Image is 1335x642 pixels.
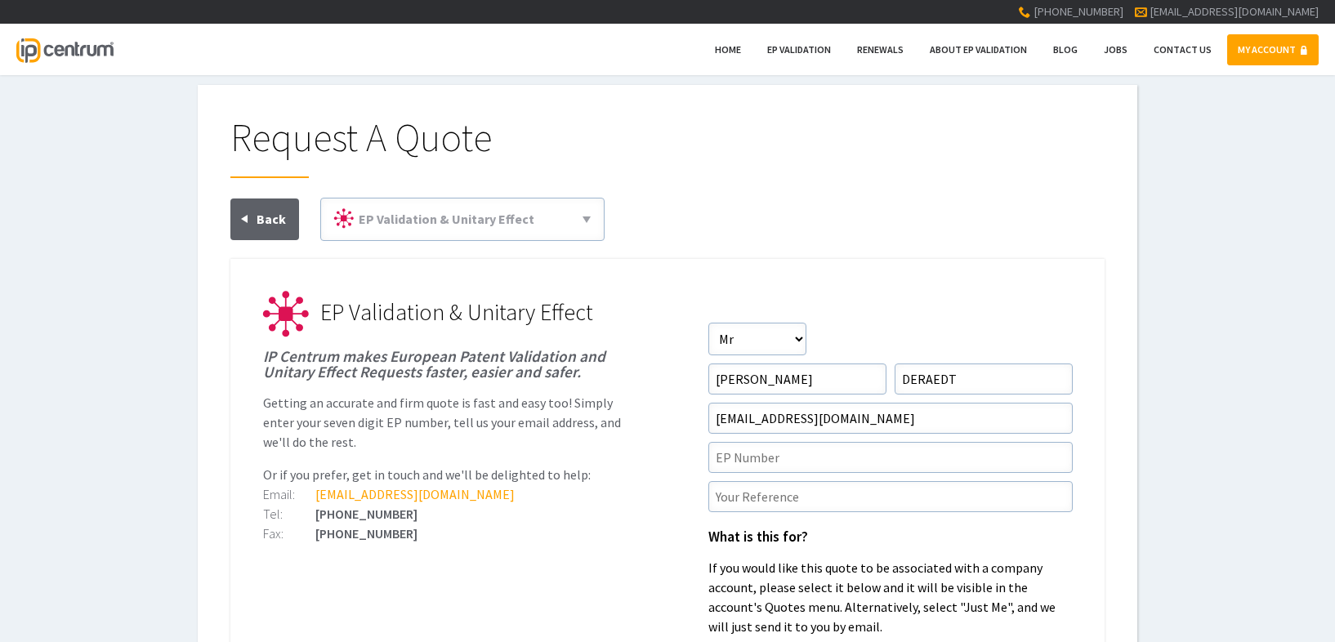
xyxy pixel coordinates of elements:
span: Back [257,211,286,227]
a: EP Validation [757,34,842,65]
a: Contact Us [1143,34,1222,65]
a: Home [704,34,752,65]
a: [EMAIL_ADDRESS][DOMAIN_NAME] [1150,4,1319,19]
input: EP Number [708,442,1073,473]
span: EP Validation & Unitary Effect [359,211,534,227]
span: Contact Us [1154,43,1212,56]
span: Jobs [1104,43,1127,56]
a: EP Validation & Unitary Effect [328,205,597,234]
input: Email [708,403,1073,434]
input: Your Reference [708,481,1073,512]
input: First Name [708,363,886,395]
span: About EP Validation [930,43,1027,56]
span: EP Validation & Unitary Effect [320,297,593,327]
p: Or if you prefer, get in touch and we'll be delighted to help: [263,465,627,484]
input: Surname [895,363,1073,395]
span: [PHONE_NUMBER] [1034,4,1123,19]
span: Blog [1053,43,1078,56]
div: Email: [263,488,315,501]
div: Tel: [263,507,315,520]
a: Blog [1043,34,1088,65]
a: Jobs [1093,34,1138,65]
h1: What is this for? [708,530,1073,545]
span: Home [715,43,741,56]
div: [PHONE_NUMBER] [263,507,627,520]
span: Renewals [857,43,904,56]
h1: IP Centrum makes European Patent Validation and Unitary Effect Requests faster, easier and safer. [263,349,627,380]
div: [PHONE_NUMBER] [263,527,627,540]
div: Fax: [263,527,315,540]
a: IP Centrum [16,24,113,75]
span: EP Validation [767,43,831,56]
p: Getting an accurate and firm quote is fast and easy too! Simply enter your seven digit EP number,... [263,393,627,452]
a: MY ACCOUNT [1227,34,1319,65]
a: Back [230,198,299,240]
p: If you would like this quote to be associated with a company account, please select it below and ... [708,558,1073,636]
a: [EMAIL_ADDRESS][DOMAIN_NAME] [315,486,515,502]
a: Renewals [846,34,914,65]
a: About EP Validation [919,34,1038,65]
h1: Request A Quote [230,118,1105,178]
